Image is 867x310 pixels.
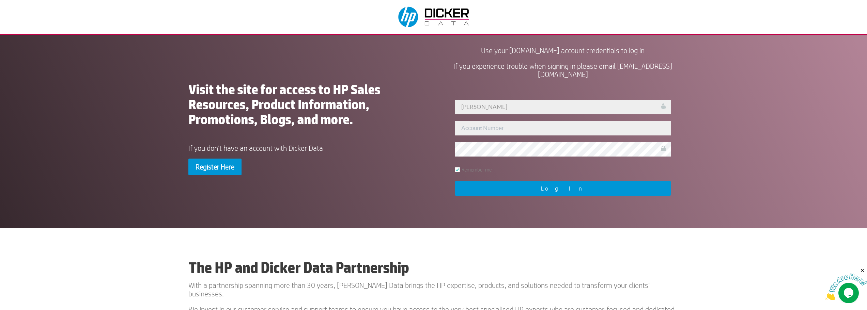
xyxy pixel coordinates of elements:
[455,100,671,114] input: Username
[453,62,672,78] span: If you experience trouble when signing in please email [EMAIL_ADDRESS][DOMAIN_NAME]
[188,259,409,276] b: The HP and Dicker Data Partnership
[455,121,671,135] input: Account Number
[394,3,475,31] img: Dicker Data & HP
[188,82,420,130] h1: Visit the site for access to HP Sales Resources, Product Information, Promotions, Blogs, and more.
[455,181,671,196] input: Log In
[455,167,492,172] label: Remember me
[188,281,679,305] p: With a partnership spanning more than 30 years, [PERSON_NAME] Data brings the HP expertise, produ...
[188,159,242,175] a: Register Here
[188,144,323,152] span: If you don’t have an account with Dicker Data
[481,46,645,54] span: Use your [DOMAIN_NAME] account credentials to log in
[825,267,867,300] iframe: chat widget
